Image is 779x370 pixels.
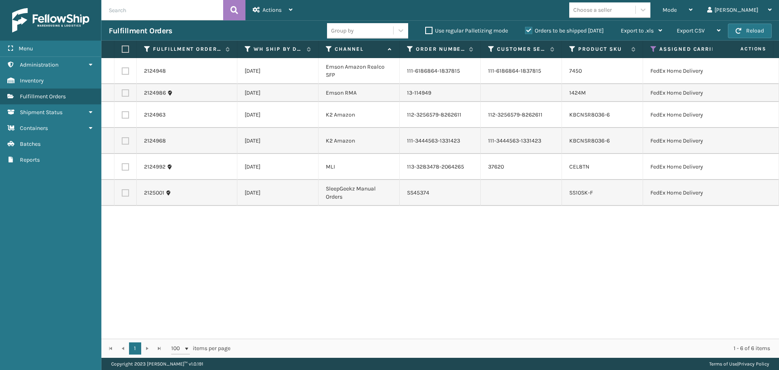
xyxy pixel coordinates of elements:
[525,27,604,34] label: Orders to be shipped [DATE]
[242,344,770,353] div: 1 - 6 of 6 items
[497,45,546,53] label: Customer Service Order Number
[709,361,737,367] a: Terms of Use
[569,163,590,170] a: CEL8TN
[153,45,222,53] label: Fulfillment Order Id
[677,27,705,34] span: Export CSV
[237,84,318,102] td: [DATE]
[318,180,400,206] td: SleepGeekz Manual Orders
[663,6,677,13] span: Mode
[144,89,166,97] a: 2124986
[144,189,164,197] a: 2125001
[20,156,40,163] span: Reports
[111,358,203,370] p: Copyright 2023 [PERSON_NAME]™ v 1.0.191
[621,27,654,34] span: Export to .xls
[171,344,183,353] span: 100
[318,154,400,180] td: MLI
[237,58,318,84] td: [DATE]
[144,67,166,75] a: 2124948
[20,125,48,132] span: Containers
[331,26,354,35] div: Group by
[171,342,230,355] span: items per page
[144,111,166,119] a: 2124963
[481,102,562,128] td: 112-3256579-8262611
[400,128,481,154] td: 111-3444563-1331423
[569,137,610,144] a: KBCNSR8036-6
[19,45,33,52] span: Menu
[400,58,481,84] td: 111-6186864-1837815
[254,45,303,53] label: WH Ship By Date
[578,45,627,53] label: Product SKU
[318,128,400,154] td: K2 Amazon
[144,137,166,145] a: 2124968
[318,58,400,84] td: Emson Amazon Realco SFP
[20,61,58,68] span: Administration
[20,141,41,147] span: Batches
[318,84,400,102] td: Emson RMA
[738,361,769,367] a: Privacy Policy
[400,102,481,128] td: 112-3256579-8262611
[318,102,400,128] td: K2 Amazon
[20,77,44,84] span: Inventory
[109,26,172,36] h3: Fulfillment Orders
[20,93,66,100] span: Fulfillment Orders
[400,154,481,180] td: 113-3283478-2064265
[715,42,771,56] span: Actions
[416,45,465,53] label: Order Number
[20,109,62,116] span: Shipment Status
[400,84,481,102] td: 13-114949
[237,180,318,206] td: [DATE]
[569,189,593,196] a: SS10SK-F
[569,67,582,74] a: 7450
[335,45,384,53] label: Channel
[129,342,141,355] a: 1
[659,45,768,53] label: Assigned Carrier Service
[12,8,89,32] img: logo
[569,111,610,118] a: KBCNSR8036-6
[144,163,166,171] a: 2124992
[425,27,508,34] label: Use regular Palletizing mode
[237,102,318,128] td: [DATE]
[709,358,769,370] div: |
[728,24,772,38] button: Reload
[481,58,562,84] td: 111-6186864-1837815
[573,6,612,14] div: Choose a seller
[263,6,282,13] span: Actions
[237,154,318,180] td: [DATE]
[400,180,481,206] td: SS45374
[237,128,318,154] td: [DATE]
[481,154,562,180] td: 37620
[569,89,586,96] a: 1424M
[481,128,562,154] td: 111-3444563-1331423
